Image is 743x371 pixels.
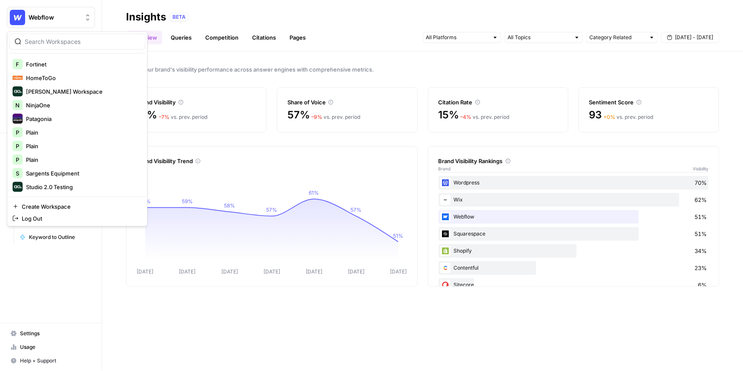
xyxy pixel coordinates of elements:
[694,213,707,221] span: 51%
[140,198,151,204] tspan: 59%
[224,202,235,209] tspan: 58%
[7,354,95,368] button: Help + Support
[589,33,645,42] input: Category Related
[26,142,138,150] span: Plain
[440,263,450,273] img: 2ud796hvc3gw7qwjscn75txc5abr
[221,268,238,275] tspan: [DATE]
[137,157,407,165] div: Brand Visibility Trend
[603,113,653,121] div: vs. prev. period
[7,340,95,354] a: Usage
[309,190,319,196] tspan: 61%
[440,246,450,256] img: wrtrwb713zz0l631c70900pxqvqh
[137,268,153,275] tspan: [DATE]
[16,155,19,164] span: P
[461,113,510,121] div: vs. prev. period
[126,65,719,74] span: Track your brand's visibility performance across answer engines with comprehensive metrics.
[12,86,23,97] img: Mike Kenler's Workspace Logo
[439,278,709,292] div: Sitecore
[26,115,138,123] span: Patagonia
[20,330,91,337] span: Settings
[25,37,140,46] input: Search Workspaces
[26,183,138,191] span: Studio 2.0 Testing
[179,268,196,275] tspan: [DATE]
[461,114,472,120] span: – 4 %
[693,165,709,172] span: Visibility
[439,165,451,172] span: Brand
[694,247,707,255] span: 34%
[439,157,709,165] div: Brand Visibility Rankings
[15,101,20,109] span: N
[440,178,450,188] img: 22xsrp1vvxnaoilgdb3s3rw3scik
[169,13,189,21] div: BETA
[393,233,404,239] tspan: 51%
[439,227,709,241] div: Squarespace
[9,201,145,213] a: Create Workspace
[694,196,707,204] span: 62%
[29,233,91,241] span: Keyword to Outline
[603,114,615,120] span: + 0 %
[694,230,707,238] span: 51%
[694,264,707,272] span: 23%
[16,60,19,69] span: F
[9,213,145,224] a: Log Out
[126,10,166,24] div: Insights
[7,327,95,340] a: Settings
[26,101,138,109] span: NinjaOne
[126,31,162,44] a: Overview
[426,33,489,42] input: All Platforms
[166,31,197,44] a: Queries
[16,230,95,244] a: Keyword to Outline
[20,357,91,365] span: Help + Support
[439,193,709,207] div: Wix
[264,268,280,275] tspan: [DATE]
[312,113,361,121] div: vs. prev. period
[439,261,709,275] div: Contentful
[182,198,193,204] tspan: 59%
[589,108,602,122] span: 93
[508,33,571,42] input: All Topics
[266,207,277,213] tspan: 57%
[440,280,450,290] img: nkwbr8leobsn7sltvelb09papgu0
[698,281,707,289] span: 6%
[26,169,138,178] span: Sargents Equipment
[439,98,558,106] div: Citation Rate
[350,207,361,213] tspan: 57%
[10,10,25,25] img: Webflow Logo
[390,268,407,275] tspan: [DATE]
[137,98,256,106] div: Brand Visibility
[312,114,323,120] span: – 9 %
[200,31,244,44] a: Competition
[26,60,138,69] span: Fortinet
[12,114,23,124] img: Patagonia Logo
[439,244,709,258] div: Shopify
[439,210,709,224] div: Webflow
[7,7,95,28] button: Workspace: Webflow
[12,182,23,192] img: Studio 2.0 Testing Logo
[26,128,138,137] span: Plain
[16,128,19,137] span: P
[16,142,19,150] span: P
[26,87,138,96] span: [PERSON_NAME] Workspace
[439,176,709,190] div: Wordpress
[439,108,459,122] span: 15%
[7,32,147,227] div: Workspace: Webflow
[589,98,709,106] div: Sentiment Score
[16,169,19,178] span: S
[440,195,450,205] img: i4x52ilb2nzb0yhdjpwfqj6p8htt
[284,31,311,44] a: Pages
[661,32,719,43] button: [DATE] - [DATE]
[159,114,169,120] span: – 7 %
[348,268,364,275] tspan: [DATE]
[29,13,80,22] span: Webflow
[694,178,707,187] span: 70%
[12,73,23,83] img: HomeToGo Logo
[287,108,310,122] span: 57%
[159,113,207,121] div: vs. prev. period
[306,268,322,275] tspan: [DATE]
[26,155,138,164] span: Plain
[675,34,713,41] span: [DATE] - [DATE]
[287,98,407,106] div: Share of Voice
[20,343,91,351] span: Usage
[26,74,138,82] span: HomeToGo
[247,31,281,44] a: Citations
